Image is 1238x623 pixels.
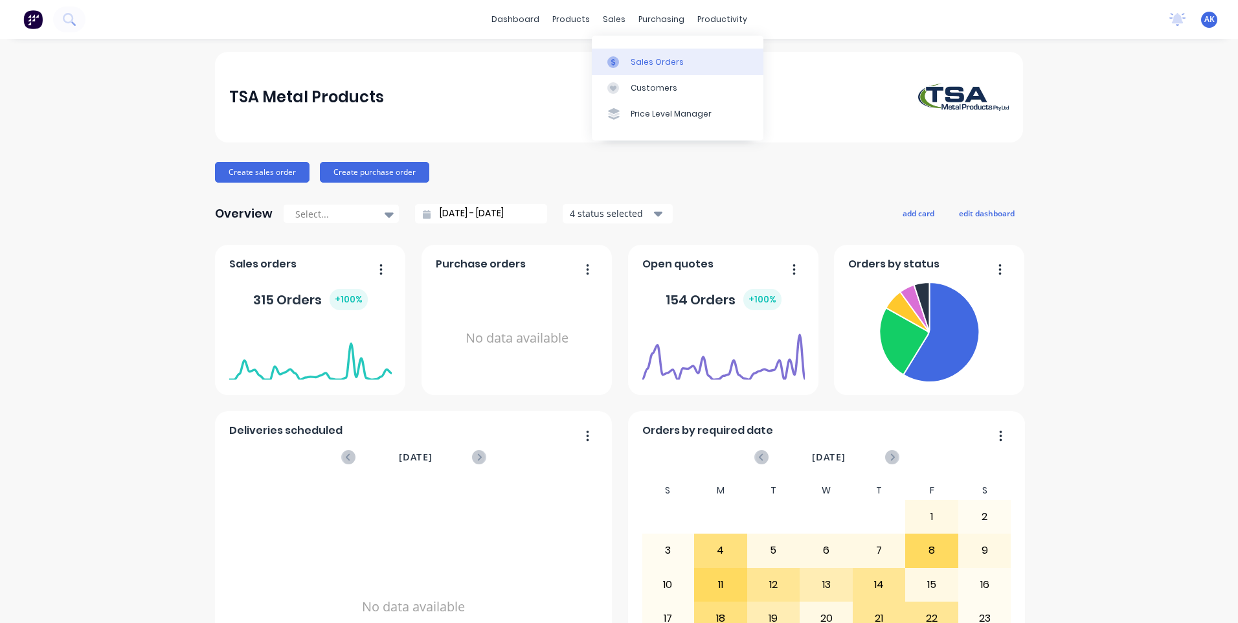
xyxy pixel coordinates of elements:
img: TSA Metal Products [918,84,1009,111]
div: 14 [853,569,905,601]
span: [DATE] [812,450,846,464]
div: F [905,481,958,500]
div: 154 Orders [666,289,782,310]
span: Sales orders [229,256,297,272]
div: 11 [695,569,747,601]
div: 1 [906,501,958,533]
span: [DATE] [399,450,433,464]
div: 10 [642,569,694,601]
button: Create sales order [215,162,309,183]
div: 13 [800,569,852,601]
div: 315 Orders [253,289,368,310]
div: purchasing [632,10,691,29]
div: Customers [631,82,677,94]
a: Sales Orders [592,49,763,74]
button: 4 status selected [563,204,673,223]
div: Sales Orders [631,56,684,68]
div: 7 [853,534,905,567]
div: W [800,481,853,500]
a: Price Level Manager [592,101,763,127]
div: 12 [748,569,800,601]
img: Factory [23,10,43,29]
div: + 100 % [743,289,782,310]
div: Overview [215,201,273,227]
div: 2 [959,501,1011,533]
div: 9 [959,534,1011,567]
div: No data available [436,277,598,400]
div: T [853,481,906,500]
div: 3 [642,534,694,567]
div: products [546,10,596,29]
a: Customers [592,75,763,101]
div: 4 status selected [570,207,651,220]
div: TSA Metal Products [229,84,384,110]
div: sales [596,10,632,29]
span: Deliveries scheduled [229,423,343,438]
div: + 100 % [330,289,368,310]
div: Price Level Manager [631,108,712,120]
div: S [958,481,1011,500]
span: Orders by status [848,256,940,272]
div: 15 [906,569,958,601]
button: edit dashboard [951,205,1023,221]
div: 8 [906,534,958,567]
div: 16 [959,569,1011,601]
a: dashboard [485,10,546,29]
div: productivity [691,10,754,29]
button: add card [894,205,943,221]
span: AK [1204,14,1215,25]
span: Orders by required date [642,423,773,438]
div: S [642,481,695,500]
span: Open quotes [642,256,714,272]
span: Purchase orders [436,256,526,272]
div: T [747,481,800,500]
div: 6 [800,534,852,567]
div: 5 [748,534,800,567]
div: M [694,481,747,500]
div: 4 [695,534,747,567]
button: Create purchase order [320,162,429,183]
